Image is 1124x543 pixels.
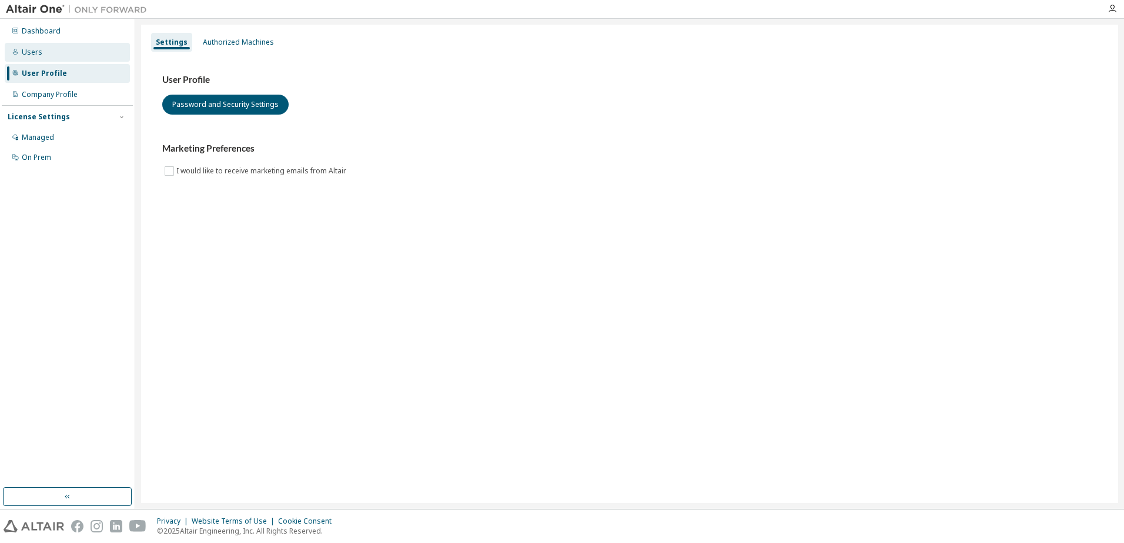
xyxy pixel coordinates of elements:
div: Website Terms of Use [192,517,278,526]
div: Managed [22,133,54,142]
div: On Prem [22,153,51,162]
img: instagram.svg [91,520,103,532]
div: Company Profile [22,90,78,99]
div: License Settings [8,112,70,122]
h3: User Profile [162,74,1097,86]
div: Users [22,48,42,57]
button: Password and Security Settings [162,95,289,115]
img: youtube.svg [129,520,146,532]
h3: Marketing Preferences [162,143,1097,155]
img: altair_logo.svg [4,520,64,532]
img: facebook.svg [71,520,83,532]
div: Authorized Machines [203,38,274,47]
label: I would like to receive marketing emails from Altair [176,164,349,178]
div: Privacy [157,517,192,526]
p: © 2025 Altair Engineering, Inc. All Rights Reserved. [157,526,339,536]
img: Altair One [6,4,153,15]
div: Dashboard [22,26,61,36]
div: User Profile [22,69,67,78]
div: Settings [156,38,188,47]
div: Cookie Consent [278,517,339,526]
img: linkedin.svg [110,520,122,532]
